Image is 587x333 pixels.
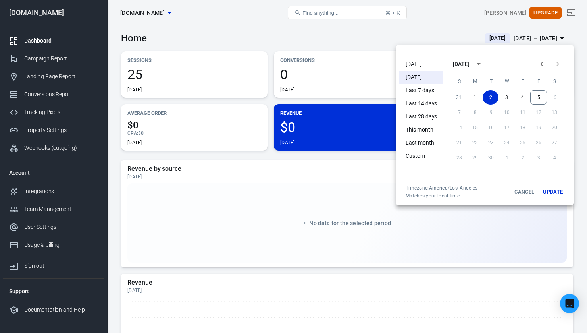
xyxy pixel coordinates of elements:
button: 2 [483,90,498,105]
button: 4 [514,90,530,105]
button: Update [540,185,566,199]
li: [DATE] [399,71,443,84]
div: Open Intercom Messenger [560,294,579,313]
span: Friday [531,74,546,89]
span: Wednesday [500,74,514,89]
li: Custom [399,149,443,163]
button: 31 [451,90,467,105]
button: 1 [467,90,483,105]
button: Previous month [534,56,550,72]
li: Last 28 days [399,110,443,123]
div: Timezone: America/Los_Angeles [406,185,477,191]
li: This month [399,123,443,136]
div: [DATE] [453,60,470,68]
span: Monday [468,74,482,89]
li: [DATE] [399,58,443,71]
span: Saturday [547,74,562,89]
button: 3 [498,90,514,105]
span: Sunday [452,74,466,89]
span: Thursday [516,74,530,89]
li: Last month [399,136,443,149]
button: 5 [530,90,547,105]
button: Cancel [512,185,537,199]
li: Last 14 days [399,97,443,110]
button: calendar view is open, switch to year view [472,57,485,71]
span: Matches your local time [406,193,477,199]
span: Tuesday [484,74,498,89]
li: Last 7 days [399,84,443,97]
